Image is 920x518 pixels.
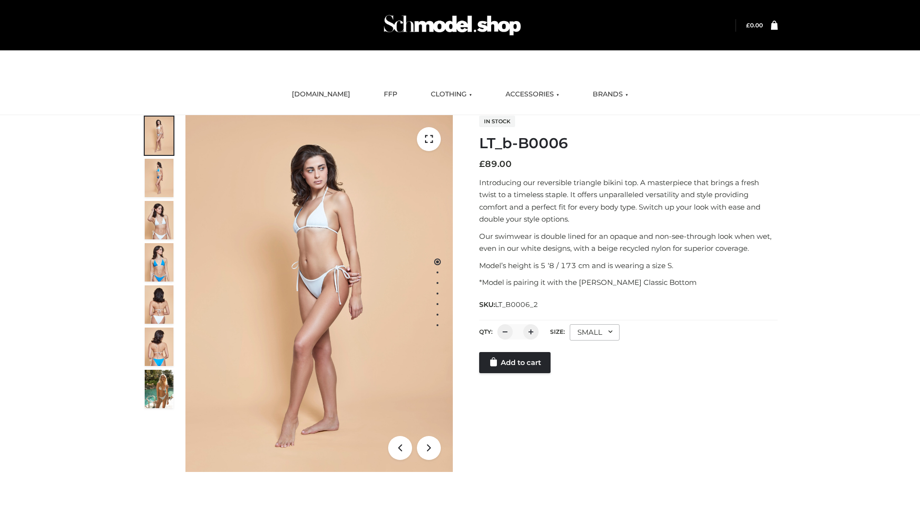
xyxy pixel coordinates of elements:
[377,84,404,105] a: FFP
[479,177,778,225] p: Introducing our reversible triangle bikini top. A masterpiece that brings a fresh twist to a time...
[145,117,173,155] img: ArielClassicBikiniTop_CloudNine_AzureSky_OW114ECO_1-scaled.jpg
[145,285,173,324] img: ArielClassicBikiniTop_CloudNine_AzureSky_OW114ECO_7-scaled.jpg
[498,84,566,105] a: ACCESSORIES
[746,22,750,29] span: £
[479,352,551,373] a: Add to cart
[145,159,173,197] img: ArielClassicBikiniTop_CloudNine_AzureSky_OW114ECO_2-scaled.jpg
[479,135,778,152] h1: LT_b-B0006
[479,159,512,169] bdi: 89.00
[479,328,493,335] label: QTY:
[424,84,479,105] a: CLOTHING
[479,230,778,255] p: Our swimwear is double lined for an opaque and non-see-through look when wet, even in our white d...
[479,299,539,310] span: SKU:
[479,259,778,272] p: Model’s height is 5 ‘8 / 173 cm and is wearing a size S.
[185,115,453,472] img: LT_b-B0006
[145,370,173,408] img: Arieltop_CloudNine_AzureSky2.jpg
[145,201,173,239] img: ArielClassicBikiniTop_CloudNine_AzureSky_OW114ECO_3-scaled.jpg
[145,328,173,366] img: ArielClassicBikiniTop_CloudNine_AzureSky_OW114ECO_8-scaled.jpg
[479,159,485,169] span: £
[746,22,763,29] bdi: 0.00
[550,328,565,335] label: Size:
[495,300,538,309] span: LT_B0006_2
[479,116,515,127] span: In stock
[746,22,763,29] a: £0.00
[570,324,620,341] div: SMALL
[586,84,635,105] a: BRANDS
[145,243,173,282] img: ArielClassicBikiniTop_CloudNine_AzureSky_OW114ECO_4-scaled.jpg
[285,84,357,105] a: [DOMAIN_NAME]
[380,6,524,44] img: Schmodel Admin 964
[479,276,778,289] p: *Model is pairing it with the [PERSON_NAME] Classic Bottom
